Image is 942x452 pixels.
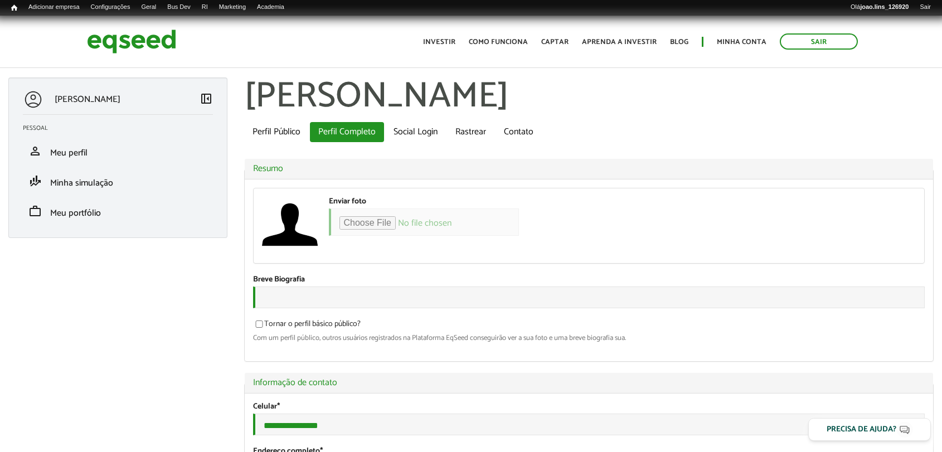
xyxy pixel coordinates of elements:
[162,3,196,12] a: Bus Dev
[50,145,88,161] span: Meu perfil
[23,144,213,158] a: personMeu perfil
[469,38,528,46] a: Como funciona
[14,136,221,166] li: Meu perfil
[914,3,936,12] a: Sair
[23,205,213,218] a: workMeu portfólio
[253,334,925,342] div: Com um perfil público, outros usuários registrados na Plataforma EqSeed conseguirão ver a sua fot...
[50,176,113,191] span: Minha simulação
[262,197,318,252] img: Foto de Arthur Abreu
[28,144,42,158] span: person
[780,33,858,50] a: Sair
[200,92,213,105] span: left_panel_close
[496,122,542,142] a: Contato
[249,320,269,328] input: Tornar o perfil básico público?
[717,38,766,46] a: Minha conta
[385,122,446,142] a: Social Login
[329,198,366,206] label: Enviar foto
[253,164,925,173] a: Resumo
[50,206,101,221] span: Meu portfólio
[244,77,934,116] h1: [PERSON_NAME]
[14,166,221,196] li: Minha simulação
[85,3,136,12] a: Configurações
[28,205,42,218] span: work
[87,27,176,56] img: EqSeed
[55,94,120,105] p: [PERSON_NAME]
[277,400,280,413] span: Este campo é obrigatório.
[262,197,318,252] a: Ver perfil do usuário.
[253,320,361,332] label: Tornar o perfil básico público?
[196,3,213,12] a: RI
[11,4,17,12] span: Início
[23,125,221,132] h2: Pessoal
[200,92,213,108] a: Colapsar menu
[310,122,384,142] a: Perfil Completo
[582,38,657,46] a: Aprenda a investir
[244,122,309,142] a: Perfil Público
[253,378,925,387] a: Informação de contato
[447,122,494,142] a: Rastrear
[860,3,909,10] strong: joao.lins_126920
[253,403,280,411] label: Celular
[253,276,305,284] label: Breve Biografia
[541,38,569,46] a: Captar
[23,3,85,12] a: Adicionar empresa
[213,3,251,12] a: Marketing
[23,174,213,188] a: finance_modeMinha simulação
[28,174,42,188] span: finance_mode
[251,3,290,12] a: Academia
[845,3,914,12] a: Olájoao.lins_126920
[14,196,221,226] li: Meu portfólio
[135,3,162,12] a: Geral
[423,38,455,46] a: Investir
[6,3,23,13] a: Início
[670,38,688,46] a: Blog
